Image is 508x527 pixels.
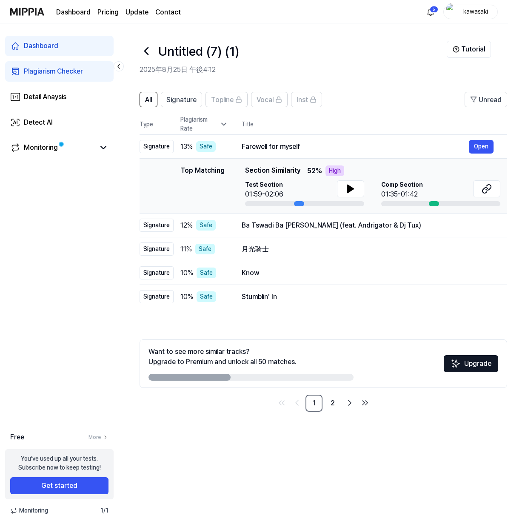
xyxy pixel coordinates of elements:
button: Topline [205,92,248,107]
div: Signature [140,290,174,303]
button: profilekawasaki [443,5,498,19]
span: All [145,95,152,105]
button: Upgrade [444,355,498,372]
span: Inst [297,95,308,105]
div: Safe [196,141,216,152]
span: 12 % [180,220,193,231]
button: Unread [465,92,507,107]
span: Unread [479,95,502,105]
img: profile [446,3,457,20]
div: 月光骑士 [242,244,494,254]
div: Monitoring [24,142,58,153]
div: Safe [195,244,215,254]
div: 01:35-01:42 [381,189,423,199]
a: Go to previous page [290,396,304,410]
a: 2 [324,395,341,412]
span: Signature [166,95,197,105]
div: Dashboard [24,41,58,51]
div: Signature [140,219,174,232]
div: Safe [196,220,216,231]
a: Detect AI [5,112,114,133]
a: Update [126,7,148,17]
div: 5 [430,6,438,13]
th: Type [140,114,174,135]
div: Stumblin' In [242,292,494,302]
span: 11 % [180,244,192,254]
div: Want to see more similar tracks? Upgrade to Premium and unlock all 50 matches. [148,347,297,367]
div: Know [242,268,494,278]
button: Vocal [251,92,288,107]
a: Pricing [97,7,119,17]
img: Sparkles [451,359,461,369]
button: All [140,92,157,107]
nav: pagination [140,395,507,412]
span: Comp Section [381,180,423,189]
a: Contact [155,7,181,17]
div: Ba Tswadi Ba [PERSON_NAME] (feat. Andrigator & Dj Tux) [242,220,494,231]
button: 알림5 [424,5,437,19]
a: Go to last page [358,396,372,410]
a: Go to next page [343,396,357,410]
button: Inst [291,92,322,107]
span: 1 / 1 [100,506,108,515]
a: Go to first page [275,396,288,410]
button: Signature [161,92,202,107]
h2: 2025年8月25日 午後4:12 [140,65,447,75]
a: Detail Anaysis [5,87,114,107]
span: Vocal [257,95,274,105]
div: Signature [140,266,174,279]
a: More [88,433,108,441]
div: kawasaki [459,7,492,16]
div: Farewell for myself [242,142,469,152]
div: Detail Anaysis [24,92,66,102]
div: You’ve used up all your tests. Subscribe now to keep testing! [18,454,101,472]
span: Topline [211,95,234,105]
button: Get started [10,477,108,494]
a: 1 [305,395,322,412]
a: Dashboard [5,36,114,56]
a: SparklesUpgrade [444,362,498,370]
span: 52 % [307,166,322,176]
a: Dashboard [56,7,91,17]
div: High [325,165,344,176]
span: Monitoring [10,506,48,515]
span: 10 % [180,268,193,278]
span: 10 % [180,292,193,302]
div: Safe [197,291,216,302]
span: 13 % [180,142,193,152]
span: Test Section [245,180,283,189]
span: Section Similarity [245,165,300,176]
button: Open [469,140,494,154]
button: Tutorial [447,41,491,58]
div: Plagiarism Checker [24,66,83,77]
div: Plagiarism Rate [180,115,228,133]
img: 알림 [425,7,436,17]
span: Free [10,432,24,442]
div: 01:59-02:06 [245,189,283,199]
div: Signature [140,242,174,256]
div: Detect AI [24,117,53,128]
div: Signature [140,140,174,153]
div: Safe [197,268,216,278]
div: Top Matching [180,165,225,206]
img: Help [453,46,459,53]
a: Monitoring [10,142,95,153]
h1: Untitled (7) (1) [158,42,239,61]
th: Title [242,114,507,134]
a: Plagiarism Checker [5,61,114,82]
